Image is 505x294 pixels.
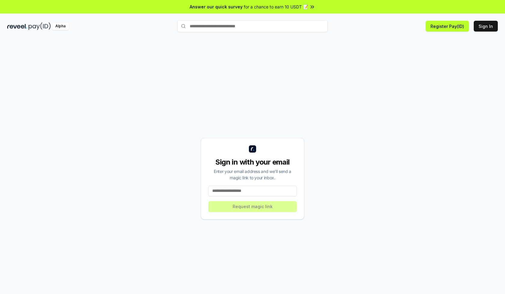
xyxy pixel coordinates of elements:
div: Sign in with your email [208,157,297,167]
span: Answer our quick survey [190,4,243,10]
div: Alpha [52,23,69,30]
button: Sign In [474,21,498,32]
button: Register Pay(ID) [426,21,469,32]
img: reveel_dark [7,23,27,30]
img: pay_id [29,23,51,30]
div: Enter your email address and we’ll send a magic link to your inbox. [208,168,297,181]
span: for a chance to earn 10 USDT 📝 [244,4,308,10]
img: logo_small [249,145,256,153]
